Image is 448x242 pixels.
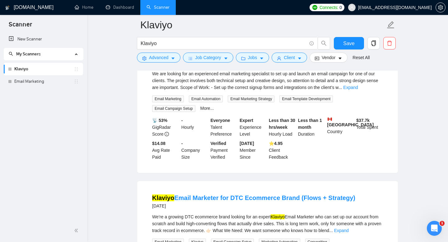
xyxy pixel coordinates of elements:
[352,54,370,61] a: Reset All
[334,37,364,49] button: Save
[272,53,307,63] button: userClientcaret-down
[236,53,269,63] button: folderJobscaret-down
[343,40,354,47] span: Save
[74,227,80,234] span: double-left
[5,3,10,13] img: logo
[152,141,166,146] b: $14.08
[279,95,333,102] span: Email Template Development
[4,33,83,45] li: New Scanner
[367,37,380,49] button: copy
[241,56,245,61] span: folder
[165,132,169,136] span: info-circle
[180,117,209,137] div: Hourly
[284,54,295,61] span: Client
[189,95,223,102] span: Email Automation
[269,141,282,146] b: ⭐️ 4.95
[147,5,170,10] a: searchScanner
[320,4,338,11] span: Connects:
[310,53,348,63] button: idcardVendorcaret-down
[327,117,374,127] b: [GEOGRAPHIC_DATA]
[152,194,174,201] mark: Klaviyo
[211,141,226,146] b: Verified
[318,40,330,46] span: search
[269,118,295,130] b: Less than 30 hrs/week
[338,85,342,90] span: ...
[368,40,380,46] span: copy
[9,52,13,56] span: search
[240,118,253,123] b: Expert
[211,118,230,123] b: Everyone
[343,85,358,90] a: Expand
[297,117,326,137] div: Duration
[224,56,228,61] span: caret-down
[315,56,319,61] span: idcard
[141,40,307,47] input: Search Freelance Jobs...
[152,105,195,112] span: Email Campaign Setup
[238,140,268,161] div: Member Since
[209,140,239,161] div: Payment Verified
[152,213,383,234] div: We’re a growing DTC ecommerce brand looking for an expert Email Marketer who can set up our accou...
[310,41,314,45] span: info-circle
[137,53,180,63] button: settingAdvancedcaret-down
[268,140,297,161] div: Client Feedback
[4,75,83,88] li: Email Marketing
[74,67,79,72] span: holder
[4,63,83,75] li: Klaviyo
[322,54,335,61] span: Vendor
[318,37,330,49] button: search
[14,63,74,75] a: Klaviyo
[209,117,239,137] div: Talent Preference
[14,75,74,88] a: Email Marketing
[200,106,214,111] a: More...
[183,53,233,63] button: barsJob Categorycaret-down
[181,141,183,146] b: -
[329,228,333,233] span: ...
[248,54,257,61] span: Jobs
[356,118,370,123] b: $ 37.7k
[151,117,180,137] div: GigRadar Score
[383,37,396,49] button: delete
[268,117,297,137] div: Hourly Load
[152,70,383,91] div: We are looking for an experienced email marketing specialist to set up and launch an email campai...
[106,5,134,10] a: dashboardDashboard
[74,79,79,84] span: holder
[195,54,221,61] span: Job Category
[152,95,184,102] span: Email Marketing
[326,117,355,137] div: Country
[271,214,285,219] mark: Klaviyo
[297,56,302,61] span: caret-down
[355,117,384,137] div: Total Spent
[277,56,281,61] span: user
[436,2,446,12] button: setting
[436,5,445,10] span: setting
[140,17,385,33] input: Scanner name...
[142,56,147,61] span: setting
[228,95,274,102] span: Email Marketing Strategy
[171,56,175,61] span: caret-down
[9,51,41,57] span: My Scanners
[312,5,317,10] img: upwork-logo.png
[238,117,268,137] div: Experience Level
[181,118,183,123] b: -
[387,21,395,29] span: edit
[4,20,37,33] span: Scanner
[427,221,442,236] iframe: Intercom live chat
[151,140,180,161] div: Avg Rate Paid
[152,194,355,201] a: KlaviyoEmail Marketer for DTC Ecommerce Brand (Flows + Strategy)
[436,5,446,10] a: setting
[152,118,167,123] b: 📡 53%
[338,56,342,61] span: caret-down
[384,40,395,46] span: delete
[9,33,78,45] a: New Scanner
[298,118,322,130] b: Less than 1 month
[152,202,355,210] div: [DATE]
[440,221,445,226] span: 1
[328,117,332,121] img: 🇨🇦
[339,4,342,11] span: 0
[240,141,254,146] b: [DATE]
[188,56,193,61] span: bars
[149,54,168,61] span: Advanced
[334,228,349,233] a: Expand
[180,140,209,161] div: Company Size
[16,51,41,57] span: My Scanners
